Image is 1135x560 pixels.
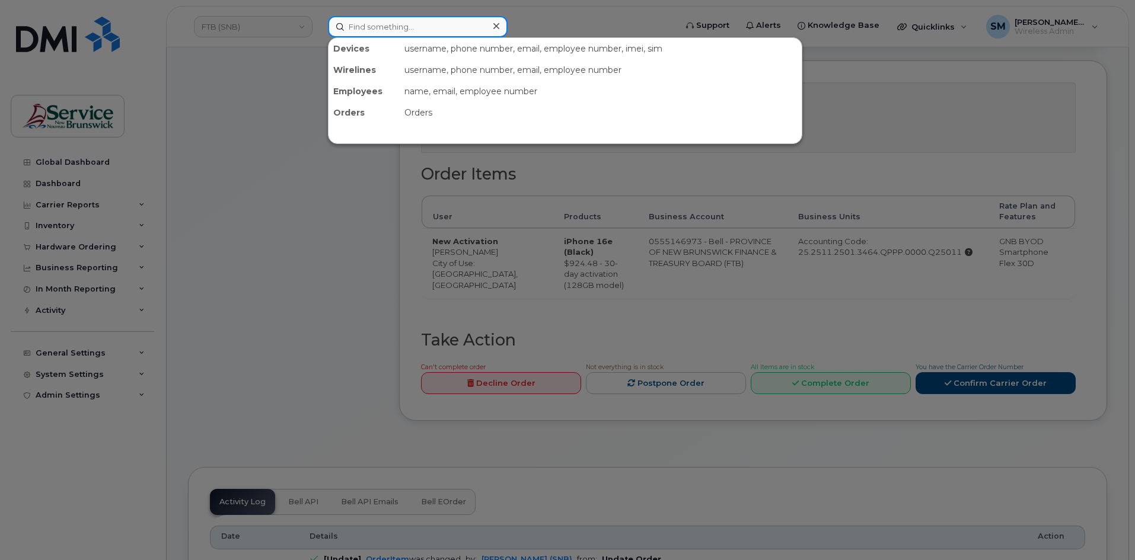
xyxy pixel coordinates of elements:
div: Wirelines [329,59,400,81]
div: username, phone number, email, employee number, imei, sim [400,38,802,59]
div: Orders [400,102,802,123]
div: Orders [329,102,400,123]
div: Devices [329,38,400,59]
input: Find something... [328,16,508,37]
div: username, phone number, email, employee number [400,59,802,81]
div: name, email, employee number [400,81,802,102]
div: Employees [329,81,400,102]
